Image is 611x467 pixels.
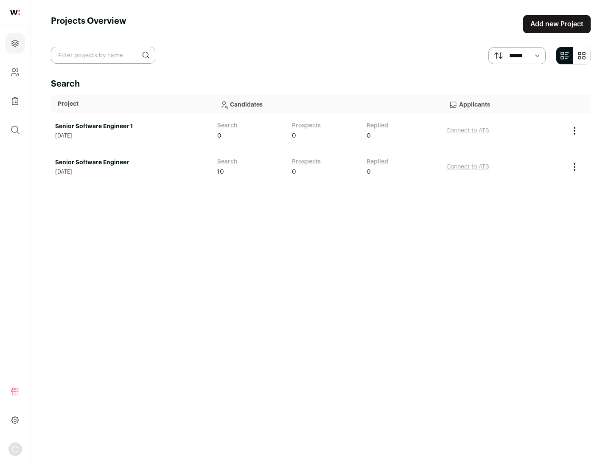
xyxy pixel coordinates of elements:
[367,168,371,176] span: 0
[446,128,489,134] a: Connect to ATS
[51,78,591,90] h2: Search
[446,164,489,170] a: Connect to ATS
[51,47,155,64] input: Filter projects by name
[367,158,388,166] a: Replied
[220,96,435,113] p: Candidates
[55,158,209,167] a: Senior Software Engineer
[292,158,321,166] a: Prospects
[449,96,558,113] p: Applicants
[10,10,20,15] img: wellfound-shorthand-0d5821cbd27db2630d0214b213865d53afaa358527fdda9d0ea32b1df1b89c2c.svg
[367,121,388,130] a: Replied
[5,91,25,111] a: Company Lists
[58,100,206,108] p: Project
[292,121,321,130] a: Prospects
[5,33,25,53] a: Projects
[55,122,209,131] a: Senior Software Engineer 1
[217,168,224,176] span: 10
[292,168,296,176] span: 0
[8,442,22,456] img: nopic.png
[51,15,126,33] h1: Projects Overview
[523,15,591,33] a: Add new Project
[217,158,238,166] a: Search
[217,132,221,140] span: 0
[569,126,580,136] button: Project Actions
[55,132,209,139] span: [DATE]
[5,62,25,82] a: Company and ATS Settings
[569,162,580,172] button: Project Actions
[217,121,238,130] a: Search
[367,132,371,140] span: 0
[292,132,296,140] span: 0
[8,442,22,456] button: Open dropdown
[55,169,209,175] span: [DATE]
